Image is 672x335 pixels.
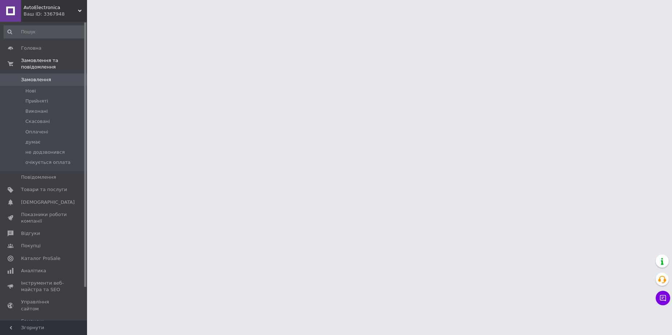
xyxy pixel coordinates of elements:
[25,129,48,135] span: Оплачені
[4,25,86,38] input: Пошук
[21,57,87,70] span: Замовлення та повідомлення
[24,4,78,11] span: AvtoElectronica
[25,159,71,166] span: очікується оплата
[21,45,41,51] span: Головна
[21,186,67,193] span: Товари та послуги
[25,139,41,145] span: думає
[21,280,67,293] span: Інструменти веб-майстра та SEO
[25,88,36,94] span: Нові
[21,230,40,237] span: Відгуки
[25,98,48,104] span: Прийняті
[656,291,670,305] button: Чат з покупцем
[21,76,51,83] span: Замовлення
[24,11,87,17] div: Ваш ID: 3367948
[21,243,41,249] span: Покупці
[21,255,60,262] span: Каталог ProSale
[21,199,75,206] span: [DEMOGRAPHIC_DATA]
[21,268,46,274] span: Аналітика
[21,299,67,312] span: Управління сайтом
[21,211,67,224] span: Показники роботи компанії
[25,118,50,125] span: Скасовані
[21,174,56,181] span: Повідомлення
[21,318,67,331] span: Гаманець компанії
[25,149,65,156] span: не додзвонився
[25,108,48,115] span: Виконані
